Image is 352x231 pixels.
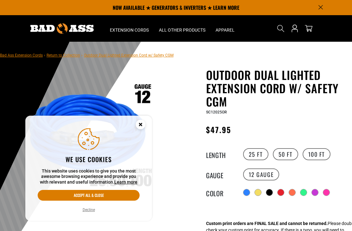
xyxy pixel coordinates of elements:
a: Return to Collection [47,53,80,58]
h1: Outdoor Dual Lighted Extension Cord w/ Safety CGM [206,68,347,108]
legend: Color [206,188,238,197]
span: Apparel [216,27,235,33]
aside: Cookie Consent [25,116,152,221]
span: › [81,53,83,58]
label: 12 Gauge [243,168,280,180]
span: All Other Products [159,27,205,33]
button: Decline [81,207,97,213]
img: Bad Ass Extension Cords [30,23,94,34]
label: 100 FT [303,148,331,160]
span: Extension Cords [110,27,149,33]
summary: Apparel [211,15,240,42]
button: Accept all & close [38,190,140,201]
legend: Length [206,150,238,158]
label: 50 FT [273,148,298,160]
label: 25 FT [243,148,268,160]
legend: Gauge [206,170,238,179]
h2: We use cookies [38,155,140,163]
p: This website uses cookies to give you the most awesome browsing experience and provide you with r... [38,168,140,185]
a: Learn more [114,179,137,185]
span: SC12025OR [206,110,227,114]
strong: Custom print orders are FINAL SALE and cannot be returned. [206,221,328,226]
span: Outdoor Dual Lighted Extension Cord w/ Safety CGM [84,53,173,58]
summary: Extension Cords [105,15,154,42]
span: › [44,53,45,58]
span: $47.95 [206,124,231,135]
summary: All Other Products [154,15,211,42]
summary: Search [276,23,286,33]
